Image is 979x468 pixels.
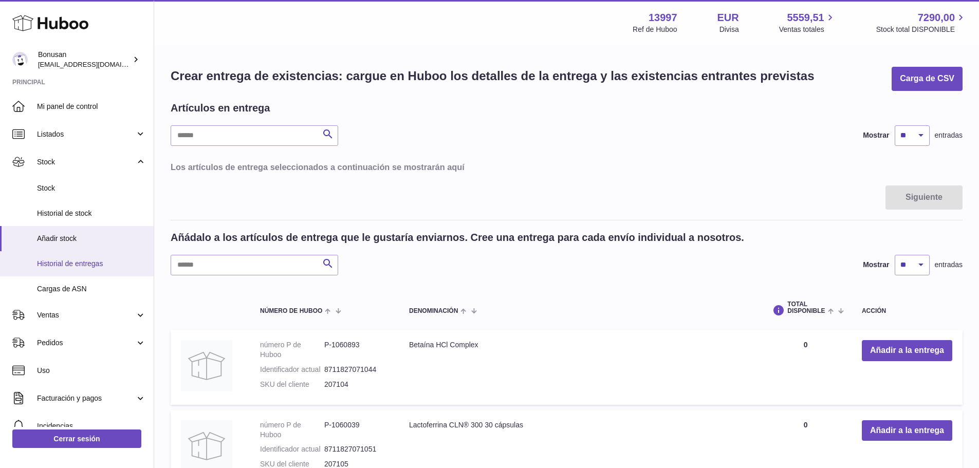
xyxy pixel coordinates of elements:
span: [EMAIL_ADDRESS][DOMAIN_NAME] [38,60,151,68]
img: info@bonusan.es [12,52,28,67]
h1: Crear entrega de existencias: cargue en Huboo los detalles de la entrega y las existencias entran... [171,68,815,84]
span: Añadir stock [37,234,146,244]
span: Historial de stock [37,209,146,218]
span: 7290,00 [918,11,955,25]
button: Añadir a la entrega [862,340,952,361]
span: Pedidos [37,338,135,348]
div: Divisa [719,25,739,34]
td: 0 [760,330,852,405]
button: Añadir a la entrega [862,420,952,441]
span: Uso [37,366,146,376]
div: Ref de Huboo [633,25,677,34]
h2: Artículos en entrega [171,101,270,115]
span: Historial de entregas [37,259,146,269]
span: Número de Huboo [260,308,322,314]
dd: 8711827071051 [324,444,389,454]
dd: P-1060039 [324,420,389,440]
strong: EUR [717,11,739,25]
span: Denominación [409,308,458,314]
div: Bonusan [38,50,131,69]
span: Ventas totales [779,25,836,34]
img: Betaína HCl Complex [181,340,232,391]
label: Mostrar [863,260,889,270]
span: Listados [37,129,135,139]
dd: 8711827071044 [324,365,389,375]
span: Mi panel de control [37,102,146,111]
span: Stock [37,183,146,193]
div: Acción [862,308,952,314]
td: Betaína HCl Complex [399,330,760,405]
dd: 207104 [324,380,389,389]
dd: P-1060893 [324,340,389,360]
span: entradas [935,130,963,140]
dt: Identificador actual [260,444,324,454]
span: Stock total DISPONIBLE [876,25,967,34]
h2: Añádalo a los artículos de entrega que le gustaría enviarnos. Cree una entrega para cada envío in... [171,231,744,245]
span: Incidencias [37,421,146,431]
dt: número P de Huboo [260,420,324,440]
button: Carga de CSV [892,67,963,91]
dt: SKU del cliente [260,380,324,389]
span: 5559,51 [787,11,824,25]
span: Facturación y pagos [37,394,135,403]
label: Mostrar [863,130,889,140]
h3: Los artículos de entrega seleccionados a continuación se mostrarán aquí [171,161,963,173]
span: Stock [37,157,135,167]
span: Total DISPONIBLE [787,301,825,314]
a: 7290,00 Stock total DISPONIBLE [876,11,967,34]
span: Cargas de ASN [37,284,146,294]
a: Cerrar sesión [12,429,141,448]
span: entradas [935,260,963,270]
strong: 13997 [649,11,677,25]
a: 5559,51 Ventas totales [779,11,836,34]
dt: Identificador actual [260,365,324,375]
span: Ventas [37,310,135,320]
dt: número P de Huboo [260,340,324,360]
